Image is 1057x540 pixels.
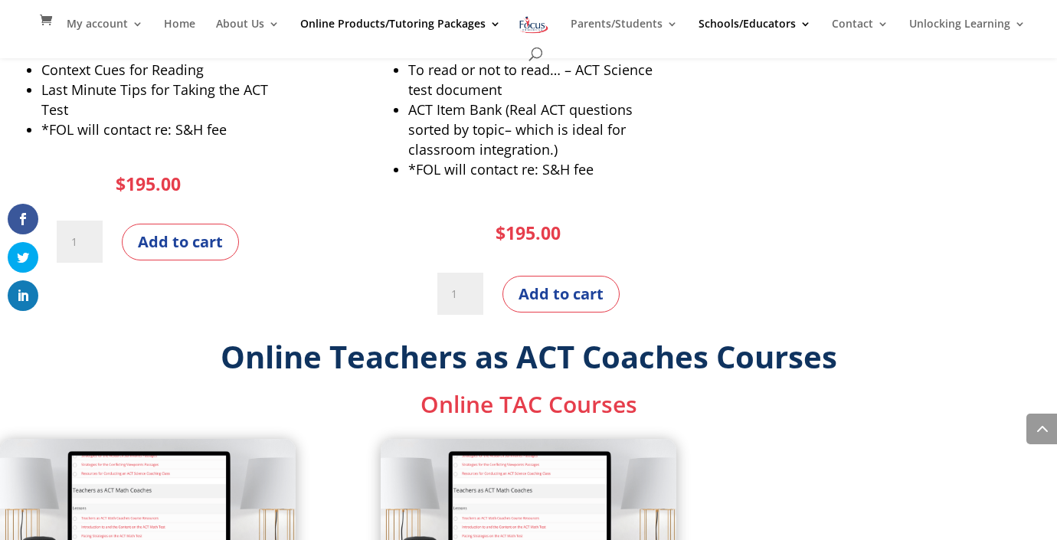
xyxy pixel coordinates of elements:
p: Online TAC Courses [115,393,942,417]
li: *FOL will contact re: S&H fee [408,159,676,179]
a: Schools/Educators [699,18,811,44]
a: Parents/Students [571,18,678,44]
span: Last Minute Tips for Taking the ACT Test [41,80,268,119]
a: Contact [832,18,888,44]
button: Add to cart [502,276,620,313]
a: Home [164,18,195,44]
img: Focus on Learning [518,14,550,36]
span: ACT English and Reading Quick Review [41,41,290,59]
b: $195.00 [116,172,181,196]
b: $195.00 [496,221,561,245]
li: *FOL will contact re: S&H fee [41,119,296,139]
input: Product quantity [437,273,483,316]
a: About Us [216,18,280,44]
a: Online Products/Tutoring Packages [300,18,501,44]
input: Product quantity [57,221,103,263]
a: My account [67,18,143,44]
span: Context Cues for Reading [41,61,204,79]
strong: Online Teachers as ACT Coaches Courses [221,335,837,378]
button: Add to cart [122,224,239,260]
a: Unlocking Learning [909,18,1026,44]
li: To read or not to read… – ACT Science test document [408,60,676,100]
li: ACT Item Bank (Real ACT questions sorted by topic– which is ideal for classroom integration.) [408,100,676,159]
